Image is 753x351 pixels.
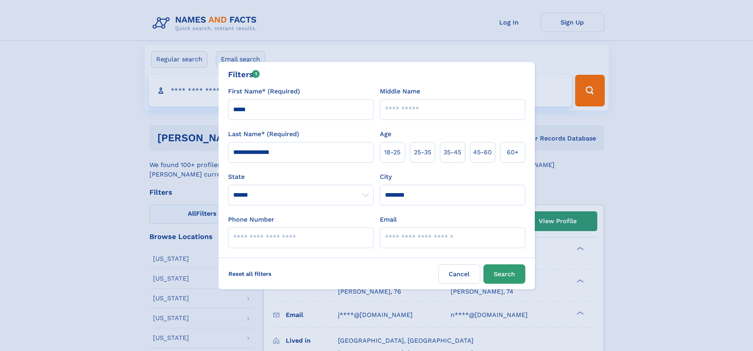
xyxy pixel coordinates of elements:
[384,148,400,157] span: 18‑25
[380,87,420,96] label: Middle Name
[223,264,277,283] label: Reset all filters
[228,87,300,96] label: First Name* (Required)
[380,215,397,224] label: Email
[438,264,480,284] label: Cancel
[380,129,391,139] label: Age
[228,68,260,80] div: Filters
[473,148,492,157] span: 45‑60
[380,172,392,182] label: City
[507,148,519,157] span: 60+
[228,129,299,139] label: Last Name* (Required)
[414,148,431,157] span: 25‑35
[228,172,374,182] label: State
[228,215,274,224] label: Phone Number
[443,148,461,157] span: 35‑45
[483,264,525,284] button: Search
